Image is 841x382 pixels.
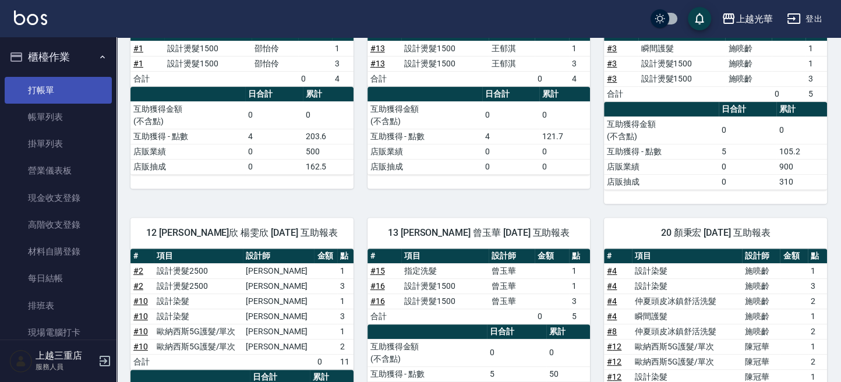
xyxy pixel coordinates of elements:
td: 指定洗髮 [401,263,489,278]
td: 合計 [130,354,154,369]
td: 設計染髮 [154,309,243,324]
a: #2 [133,281,143,291]
th: 點 [808,249,827,264]
td: 歐納西斯5G護髮/單次 [154,324,243,339]
td: 歐納西斯5G護髮/單次 [632,354,742,369]
th: # [604,249,632,264]
td: 施喨齡 [742,293,780,309]
a: 帳單列表 [5,104,112,130]
td: 0 [539,101,590,129]
img: Logo [14,10,47,25]
td: 2 [808,354,827,369]
td: 施喨齡 [742,278,780,293]
td: 4 [569,71,591,86]
td: 合計 [368,309,401,324]
td: 0 [482,101,540,129]
a: #4 [607,266,617,275]
td: 施喨齡 [725,56,772,71]
td: 0 [314,354,337,369]
td: [PERSON_NAME] [243,309,314,324]
td: 5 [805,86,827,101]
a: #16 [370,281,385,291]
a: 高階收支登錄 [5,211,112,238]
td: 1 [808,339,827,354]
td: 互助獲得金額 (不含點) [368,101,482,129]
td: 店販業績 [130,144,245,159]
div: 上越光華 [736,12,773,26]
td: 互助獲得 - 點數 [368,129,482,144]
span: 20 顏秉宏 [DATE] 互助報表 [618,227,813,239]
td: 0 [482,144,540,159]
td: 310 [776,174,827,189]
td: 王郁淇 [489,41,535,56]
a: #12 [607,357,621,366]
button: 櫃檯作業 [5,42,112,72]
td: 設計燙髮1500 [638,56,726,71]
a: #12 [607,342,621,351]
td: 瞬間護髮 [638,41,726,56]
td: 0 [303,101,354,129]
td: 0 [535,71,568,86]
td: 2 [337,339,353,354]
td: 0 [482,159,540,174]
td: 4 [332,71,354,86]
td: 設計燙髮1500 [401,278,489,293]
a: 打帳單 [5,77,112,104]
th: # [368,249,401,264]
span: 12 [PERSON_NAME]欣 楊雯欣 [DATE] 互助報表 [144,227,340,239]
a: #3 [607,74,617,83]
td: 5 [487,366,547,381]
a: 營業儀表板 [5,157,112,184]
button: save [688,7,711,30]
td: 3 [808,278,827,293]
table: a dense table [604,26,827,102]
td: 0 [719,174,776,189]
td: [PERSON_NAME] [243,339,314,354]
td: 1 [808,263,827,278]
td: 店販業績 [604,159,719,174]
th: 金額 [780,249,808,264]
td: 121.7 [539,129,590,144]
td: 2 [808,324,827,339]
td: 4 [245,129,303,144]
td: 互助獲得 - 點數 [368,366,487,381]
th: 累計 [776,102,827,117]
th: 項目 [632,249,742,264]
td: 3 [337,309,353,324]
table: a dense table [368,249,591,324]
td: 設計染髮 [154,293,243,309]
th: 日合計 [245,87,303,102]
td: 互助獲得金額 (不含點) [604,116,719,144]
td: 互助獲得 - 點數 [130,129,245,144]
a: #13 [370,59,385,68]
td: 0 [772,86,805,101]
a: 每日結帳 [5,265,112,292]
td: 0 [487,339,547,366]
td: 瞬間護髮 [632,309,742,324]
img: Person [9,349,33,373]
td: 3 [805,71,827,86]
button: 登出 [782,8,827,30]
td: 0 [245,101,303,129]
button: 上越光華 [717,7,778,31]
th: 日合計 [487,324,547,339]
a: #4 [607,296,617,306]
td: 2 [808,293,827,309]
a: 現場電腦打卡 [5,319,112,346]
th: 累計 [303,87,354,102]
td: 施喨齡 [725,41,772,56]
td: 陳冠華 [742,339,780,354]
a: #2 [133,266,143,275]
td: 設計染髮 [632,278,742,293]
td: 設計燙髮2500 [154,278,243,293]
th: 點 [569,249,591,264]
th: 累計 [546,324,590,339]
th: 日合計 [482,87,540,102]
td: 店販抽成 [604,174,719,189]
td: 設計燙髮2500 [154,263,243,278]
td: 曾玉華 [489,293,535,309]
td: 1 [805,41,827,56]
td: 設計燙髮1500 [401,56,489,71]
td: 曾玉華 [489,278,535,293]
td: 5 [569,309,591,324]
